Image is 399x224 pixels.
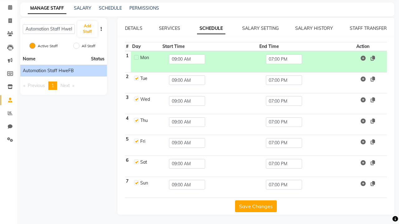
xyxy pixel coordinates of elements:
[125,51,131,72] th: 1
[28,3,66,14] a: MANAGE STAFF
[82,43,95,49] label: All Staff
[51,83,54,88] span: 1
[159,26,180,31] a: SERVICES
[140,54,158,61] div: Mon
[140,117,158,124] div: Thu
[258,42,355,51] th: End Time
[23,56,36,62] span: Name
[23,24,75,34] input: Search Staff
[242,26,279,31] a: SALARY SETTING
[125,114,131,135] th: 4
[235,200,277,212] button: Save Changes
[355,42,387,51] th: Action
[161,42,258,51] th: Start Time
[99,5,122,11] a: SCHEDULE
[140,159,158,166] div: Sat
[140,96,158,103] div: Wed
[20,82,107,90] nav: Pagination
[129,5,159,11] a: PERMISSIONS
[77,21,98,37] button: Add Staff
[125,156,131,177] th: 6
[125,72,131,93] th: 2
[28,83,45,88] span: Previous
[140,75,158,82] div: Tue
[74,5,91,11] a: SALARY
[125,93,131,114] th: 3
[131,42,161,51] th: Day
[38,43,58,49] label: Active Staff
[91,56,104,62] span: Status
[140,180,158,186] div: Sun
[295,26,333,31] a: SALARY HISTORY
[125,135,131,156] th: 5
[125,26,142,31] a: DETAILS
[197,23,225,34] a: SCHEDULE
[140,138,158,145] div: Fri
[23,68,74,74] span: Automation Staff HweFB
[125,42,131,51] th: #
[60,83,70,88] span: Next
[125,177,131,198] th: 7
[350,26,387,31] a: STAFF TRANSFER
